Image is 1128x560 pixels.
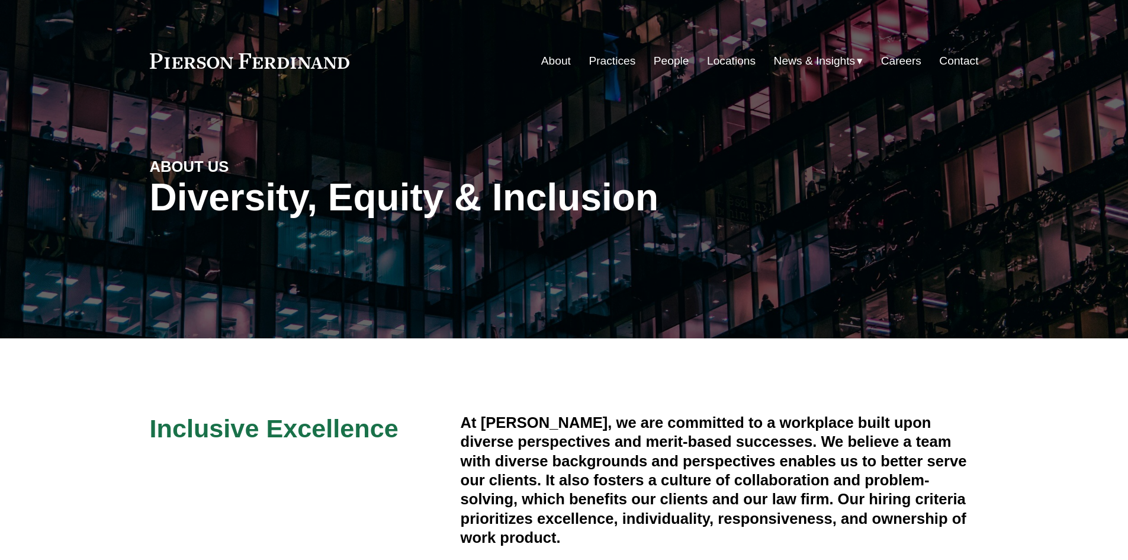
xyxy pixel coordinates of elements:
a: Careers [881,50,921,72]
a: About [541,50,571,72]
a: People [654,50,689,72]
a: folder dropdown [774,50,863,72]
a: Locations [707,50,756,72]
a: Practices [589,50,635,72]
span: News & Insights [774,51,856,72]
h4: At [PERSON_NAME], we are committed to a workplace built upon diverse perspectives and merit-based... [461,413,979,548]
a: Contact [939,50,978,72]
span: Inclusive Excellence [150,414,399,443]
strong: ABOUT US [150,158,229,175]
h1: Diversity, Equity & Inclusion [150,176,772,219]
